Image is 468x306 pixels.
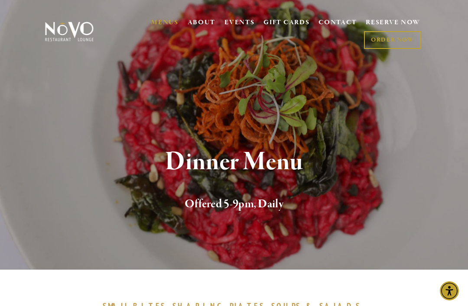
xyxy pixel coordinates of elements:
a: CONTACT [318,15,357,31]
h1: Dinner Menu [55,148,413,176]
div: Accessibility Menu [440,281,459,300]
a: GIFT CARDS [263,15,309,31]
a: ORDER NOW [364,31,421,49]
a: EVENTS [224,18,254,27]
h2: Offered 5-9pm, Daily [55,195,413,213]
a: ABOUT [188,18,216,27]
a: MENUS [151,18,179,27]
img: Novo Restaurant &amp; Lounge [43,21,95,42]
a: RESERVE NOW [366,15,420,31]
